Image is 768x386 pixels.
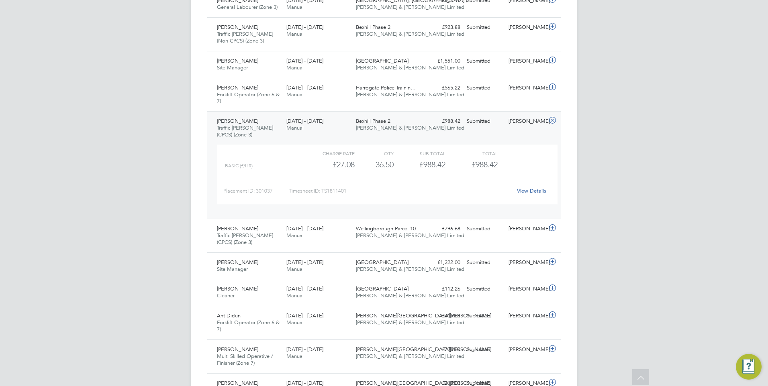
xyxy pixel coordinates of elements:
div: £923.88 [422,21,464,34]
span: [DATE] - [DATE] [286,118,323,124]
div: £112.26 [422,282,464,296]
span: Cleaner [217,292,235,299]
div: Submitted [464,81,505,95]
span: [DATE] - [DATE] [286,346,323,353]
div: Submitted [464,115,505,128]
div: £27.08 [303,158,355,171]
span: [GEOGRAPHIC_DATA] [356,259,409,266]
div: Charge rate [303,148,355,158]
span: Manual [286,319,304,326]
span: [DATE] - [DATE] [286,225,323,232]
span: [DATE] - [DATE] [286,84,323,91]
span: Harrogate Police Trainin… [356,84,416,91]
div: Submitted [464,343,505,356]
div: [PERSON_NAME] [505,55,547,68]
span: Wellingborough Parcel 10 [356,225,416,232]
div: Timesheet ID: TS1811401 [289,185,512,197]
div: Submitted [464,55,505,68]
span: [DATE] - [DATE] [286,24,323,30]
div: £720.00 [422,343,464,356]
span: [DATE] - [DATE] [286,259,323,266]
div: [PERSON_NAME] [505,222,547,236]
span: [PERSON_NAME] & [PERSON_NAME] Limited [356,4,464,10]
div: [PERSON_NAME] [505,256,547,269]
span: [PERSON_NAME] [217,225,258,232]
span: [PERSON_NAME] [217,24,258,30]
span: [DATE] - [DATE] [286,312,323,319]
div: [PERSON_NAME] [505,282,547,296]
div: £415.26 [422,309,464,323]
div: [PERSON_NAME] [505,309,547,323]
div: [PERSON_NAME] [505,115,547,128]
div: Submitted [464,309,505,323]
div: [PERSON_NAME] [505,81,547,95]
span: [DATE] - [DATE] [286,57,323,64]
span: Manual [286,292,304,299]
div: Submitted [464,256,505,269]
span: Manual [286,91,304,98]
span: [DATE] - [DATE] [286,285,323,292]
span: [PERSON_NAME] & [PERSON_NAME] Limited [356,266,464,272]
span: Site Manager [217,266,248,272]
span: Manual [286,266,304,272]
span: Multi Skilled Operative / Finisher (Zone 7) [217,353,273,366]
div: Submitted [464,222,505,236]
span: Forklift Operator (Zone 6 & 7) [217,319,280,333]
span: [GEOGRAPHIC_DATA] [356,57,409,64]
span: Bexhill Phase 2 [356,118,390,124]
div: £988.42 [394,158,445,171]
span: [PERSON_NAME][GEOGRAPHIC_DATA][PERSON_NAME] [356,346,491,353]
span: [PERSON_NAME] & [PERSON_NAME] Limited [356,30,464,37]
span: Traffic [PERSON_NAME] (CPCS) (Zone 3) [217,124,273,138]
div: £565.22 [422,81,464,95]
span: Manual [286,64,304,71]
div: £796.68 [422,222,464,236]
span: Manual [286,30,304,37]
span: Traffic [PERSON_NAME] (Non CPCS) (Zone 3) [217,30,273,44]
span: [PERSON_NAME] & [PERSON_NAME] Limited [356,124,464,131]
span: Manual [286,4,304,10]
span: [PERSON_NAME] [217,84,258,91]
span: [PERSON_NAME] & [PERSON_NAME] Limited [356,292,464,299]
span: Manual [286,124,304,131]
div: Total [445,148,497,158]
div: [PERSON_NAME] [505,343,547,356]
span: [PERSON_NAME] & [PERSON_NAME] Limited [356,353,464,360]
span: Site Manager [217,64,248,71]
span: [PERSON_NAME] [217,285,258,292]
a: View Details [517,187,546,194]
div: 36.50 [355,158,394,171]
div: Submitted [464,282,505,296]
span: [PERSON_NAME] & [PERSON_NAME] Limited [356,91,464,98]
span: [PERSON_NAME] [217,346,258,353]
span: [PERSON_NAME] [217,57,258,64]
div: Sub Total [394,148,445,158]
span: [PERSON_NAME] & [PERSON_NAME] Limited [356,232,464,239]
span: [PERSON_NAME][GEOGRAPHIC_DATA][PERSON_NAME] [356,312,491,319]
span: [GEOGRAPHIC_DATA] [356,285,409,292]
button: Engage Resource Center [736,354,762,380]
div: Placement ID: 301037 [223,185,289,197]
span: [PERSON_NAME] & [PERSON_NAME] Limited [356,319,464,326]
div: £988.42 [422,115,464,128]
div: [PERSON_NAME] [505,21,547,34]
span: Forklift Operator (Zone 6 & 7) [217,91,280,105]
span: [PERSON_NAME] [217,118,258,124]
span: [PERSON_NAME] [217,259,258,266]
span: Manual [286,353,304,360]
div: QTY [355,148,394,158]
span: Ant Dickin [217,312,241,319]
span: Basic (£/HR) [225,163,253,169]
span: Bexhill Phase 2 [356,24,390,30]
span: General Labourer (Zone 3) [217,4,278,10]
span: Traffic [PERSON_NAME] (CPCS) (Zone 3) [217,232,273,246]
div: £1,222.00 [422,256,464,269]
div: £1,551.00 [422,55,464,68]
span: [PERSON_NAME] & [PERSON_NAME] Limited [356,64,464,71]
span: Manual [286,232,304,239]
div: Submitted [464,21,505,34]
span: £988.42 [472,160,498,169]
